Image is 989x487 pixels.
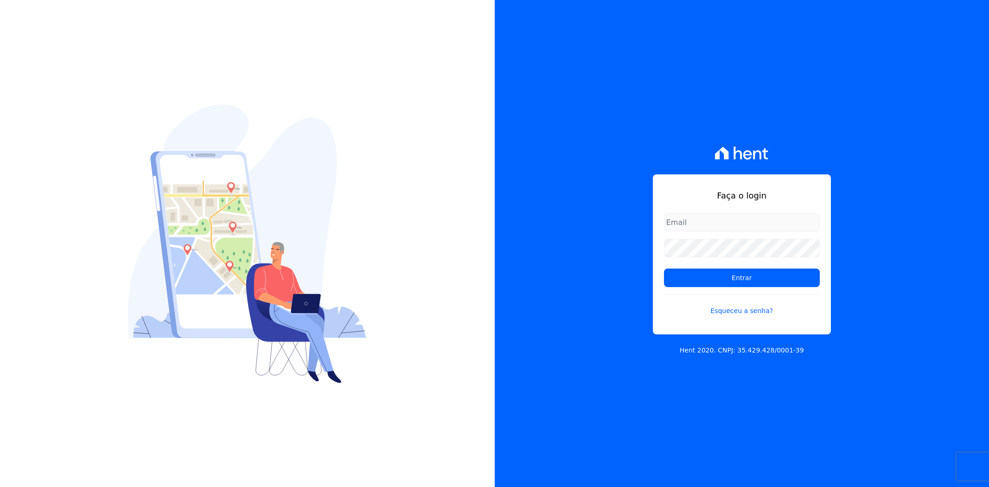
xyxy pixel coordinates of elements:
a: Esqueceu a senha? [664,295,820,316]
p: Hent 2020. CNPJ: 35.429.428/0001-39 [680,346,804,355]
input: Entrar [664,269,820,287]
input: Email [664,213,820,231]
h1: Faça o login [664,189,820,202]
img: Login [128,104,366,383]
